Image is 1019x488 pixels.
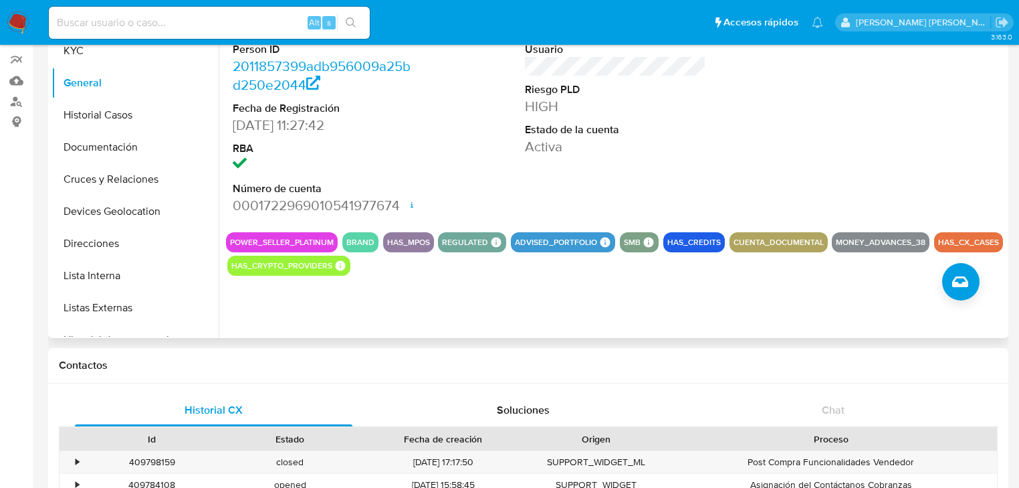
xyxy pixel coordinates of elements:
div: [DATE] 17:17:50 [359,451,527,473]
button: KYC [51,35,219,67]
div: Fecha de creación [368,432,518,446]
button: Direcciones [51,228,219,260]
div: SUPPORT_WIDGET_ML [527,451,665,473]
a: Salir [995,15,1009,29]
span: 3.163.0 [991,31,1012,42]
dt: Usuario [525,42,706,57]
div: Post Compra Funcionalidades Vendedor [665,451,997,473]
button: Documentación [51,131,219,163]
div: Id [92,432,212,446]
dd: Activa [525,137,706,156]
dt: Person ID [233,42,414,57]
button: search-icon [337,13,364,32]
h1: Contactos [59,359,998,372]
p: michelleangelica.rodriguez@mercadolibre.com.mx [856,16,991,29]
dt: Estado de la cuenta [525,123,706,137]
button: Lista Interna [51,260,219,292]
a: 2011857399adb956009a25bd250e2044 [233,56,411,94]
div: 409798159 [83,451,221,473]
div: Estado [231,432,350,446]
dt: RBA [233,141,414,156]
button: Devices Geolocation [51,195,219,228]
a: Notificaciones [812,17,823,28]
dt: Fecha de Registración [233,101,414,116]
span: Chat [822,402,844,418]
dd: 0001722969010541977674 [233,196,414,215]
div: • [76,456,79,469]
button: Historial Casos [51,99,219,131]
dt: Riesgo PLD [525,82,706,97]
button: Cruces y Relaciones [51,163,219,195]
span: Historial CX [185,402,243,418]
button: General [51,67,219,99]
span: Accesos rápidos [723,15,798,29]
span: Alt [309,16,320,29]
button: Historial de conversaciones [51,324,219,356]
input: Buscar usuario o caso... [49,14,370,31]
div: closed [221,451,360,473]
div: Origen [536,432,656,446]
dd: HIGH [525,97,706,116]
dt: Número de cuenta [233,181,414,196]
button: Listas Externas [51,292,219,324]
span: s [327,16,331,29]
dd: [DATE] 11:27:42 [233,116,414,135]
div: Proceso [675,432,988,446]
span: Soluciones [497,402,550,418]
